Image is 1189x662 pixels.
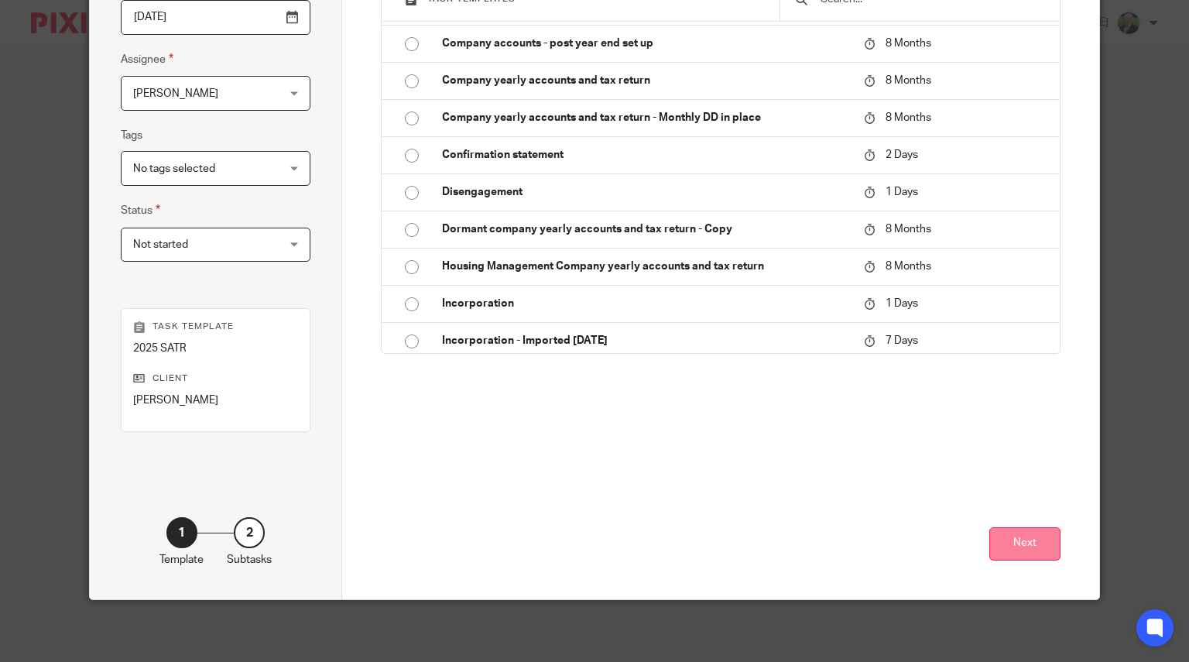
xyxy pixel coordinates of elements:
p: Template [159,552,204,568]
span: 8 Months [886,224,931,235]
label: Assignee [121,50,173,68]
span: [PERSON_NAME] [133,88,218,99]
span: 8 Months [886,112,931,123]
p: 2025 SATR [133,341,298,356]
p: Housing Management Company yearly accounts and tax return [442,259,848,274]
span: Not started [133,239,188,250]
label: Status [121,201,160,219]
span: 8 Months [886,261,931,272]
p: Company accounts - post year end set up [442,36,848,51]
span: 2 Days [886,149,918,160]
button: Next [989,527,1061,561]
p: Incorporation [442,296,848,311]
p: Task template [133,321,298,333]
p: Dormant company yearly accounts and tax return - Copy [442,221,848,237]
span: 8 Months [886,75,931,86]
p: Subtasks [227,552,272,568]
p: Company yearly accounts and tax return [442,73,848,88]
p: Incorporation - Imported [DATE] [442,333,848,348]
label: Tags [121,128,142,143]
p: Confirmation statement [442,147,848,163]
p: Company yearly accounts and tax return - Monthly DD in place [442,110,848,125]
p: Client [133,372,298,385]
p: Disengagement [442,184,848,200]
p: [PERSON_NAME] [133,393,298,408]
span: 1 Days [886,298,918,309]
span: 8 Months [886,38,931,49]
div: 1 [166,517,197,548]
span: 7 Days [886,335,918,346]
span: No tags selected [133,163,215,174]
span: 1 Days [886,187,918,197]
div: 2 [234,517,265,548]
